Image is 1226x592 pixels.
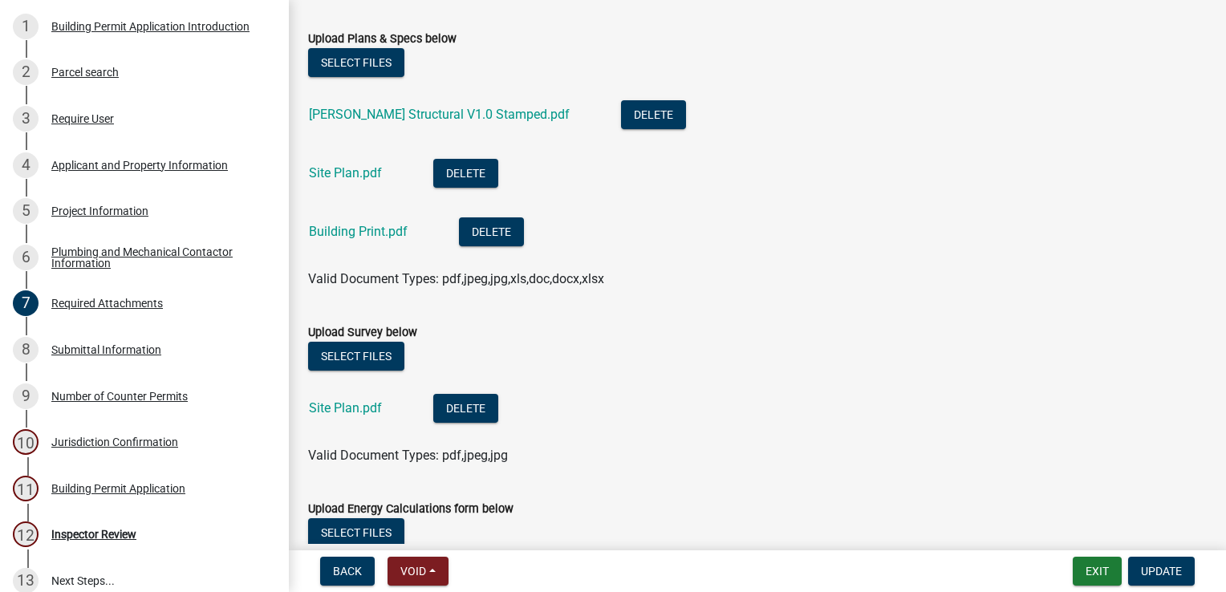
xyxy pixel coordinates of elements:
button: Select files [308,342,404,371]
div: 3 [13,106,39,132]
div: Building Permit Application [51,483,185,494]
button: Update [1128,557,1195,586]
wm-modal-confirm: Delete Document [621,108,686,124]
a: Building Print.pdf [309,224,408,239]
div: Require User [51,113,114,124]
div: Project Information [51,205,148,217]
div: 10 [13,429,39,455]
a: Site Plan.pdf [309,165,382,180]
button: Delete [459,217,524,246]
div: 5 [13,198,39,224]
div: Inspector Review [51,529,136,540]
button: Select files [308,48,404,77]
div: Required Attachments [51,298,163,309]
wm-modal-confirm: Delete Document [433,402,498,417]
div: 12 [13,521,39,547]
span: Valid Document Types: pdf,jpeg,jpg,xls,doc,docx,xlsx [308,271,604,286]
label: Upload Survey below [308,327,417,339]
wm-modal-confirm: Delete Document [433,167,498,182]
div: 4 [13,152,39,178]
div: Parcel search [51,67,119,78]
div: Number of Counter Permits [51,391,188,402]
button: Exit [1073,557,1122,586]
div: 11 [13,476,39,501]
div: Plumbing and Mechanical Contactor Information [51,246,263,269]
div: Jurisdiction Confirmation [51,436,178,448]
div: Applicant and Property Information [51,160,228,171]
div: 6 [13,245,39,270]
div: Submittal Information [51,344,161,355]
wm-modal-confirm: Delete Document [459,225,524,241]
div: 7 [13,290,39,316]
button: Back [320,557,375,586]
div: 1 [13,14,39,39]
div: 8 [13,337,39,363]
a: Site Plan.pdf [309,400,382,416]
span: Void [400,565,426,578]
a: [PERSON_NAME] Structural V1.0 Stamped.pdf [309,107,570,122]
div: 9 [13,383,39,409]
button: Delete [621,100,686,129]
button: Select files [308,518,404,547]
div: 2 [13,59,39,85]
button: Delete [433,394,498,423]
label: Upload Plans & Specs below [308,34,457,45]
span: Valid Document Types: pdf,jpeg,jpg [308,448,508,463]
button: Delete [433,159,498,188]
span: Update [1141,565,1182,578]
button: Void [388,557,449,586]
label: Upload Energy Calculations form below [308,504,514,515]
span: Back [333,565,362,578]
div: Building Permit Application Introduction [51,21,250,32]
